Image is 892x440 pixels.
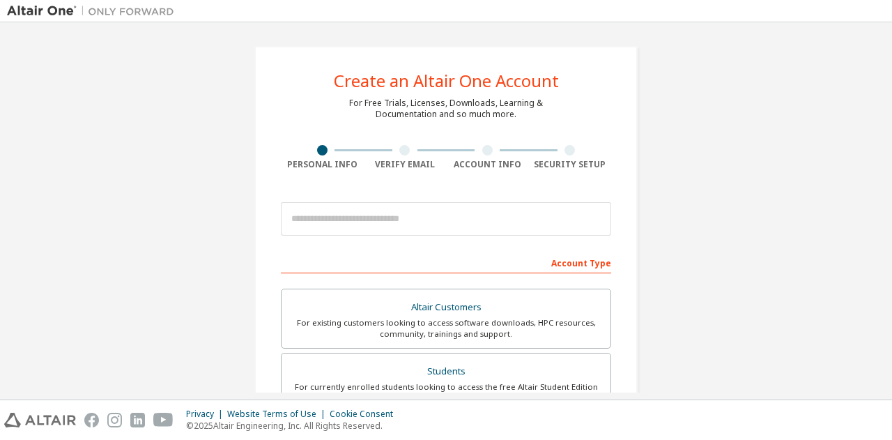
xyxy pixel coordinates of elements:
[290,298,602,317] div: Altair Customers
[7,4,181,18] img: Altair One
[227,409,330,420] div: Website Terms of Use
[334,73,559,89] div: Create an Altair One Account
[290,362,602,381] div: Students
[330,409,401,420] div: Cookie Consent
[446,159,529,170] div: Account Info
[84,413,99,427] img: facebook.svg
[364,159,447,170] div: Verify Email
[290,317,602,340] div: For existing customers looking to access software downloads, HPC resources, community, trainings ...
[349,98,543,120] div: For Free Trials, Licenses, Downloads, Learning & Documentation and so much more.
[281,251,611,273] div: Account Type
[130,413,145,427] img: linkedin.svg
[281,159,364,170] div: Personal Info
[4,413,76,427] img: altair_logo.svg
[186,420,401,432] p: © 2025 Altair Engineering, Inc. All Rights Reserved.
[290,381,602,404] div: For currently enrolled students looking to access the free Altair Student Edition bundle and all ...
[186,409,227,420] div: Privacy
[153,413,174,427] img: youtube.svg
[529,159,612,170] div: Security Setup
[107,413,122,427] img: instagram.svg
